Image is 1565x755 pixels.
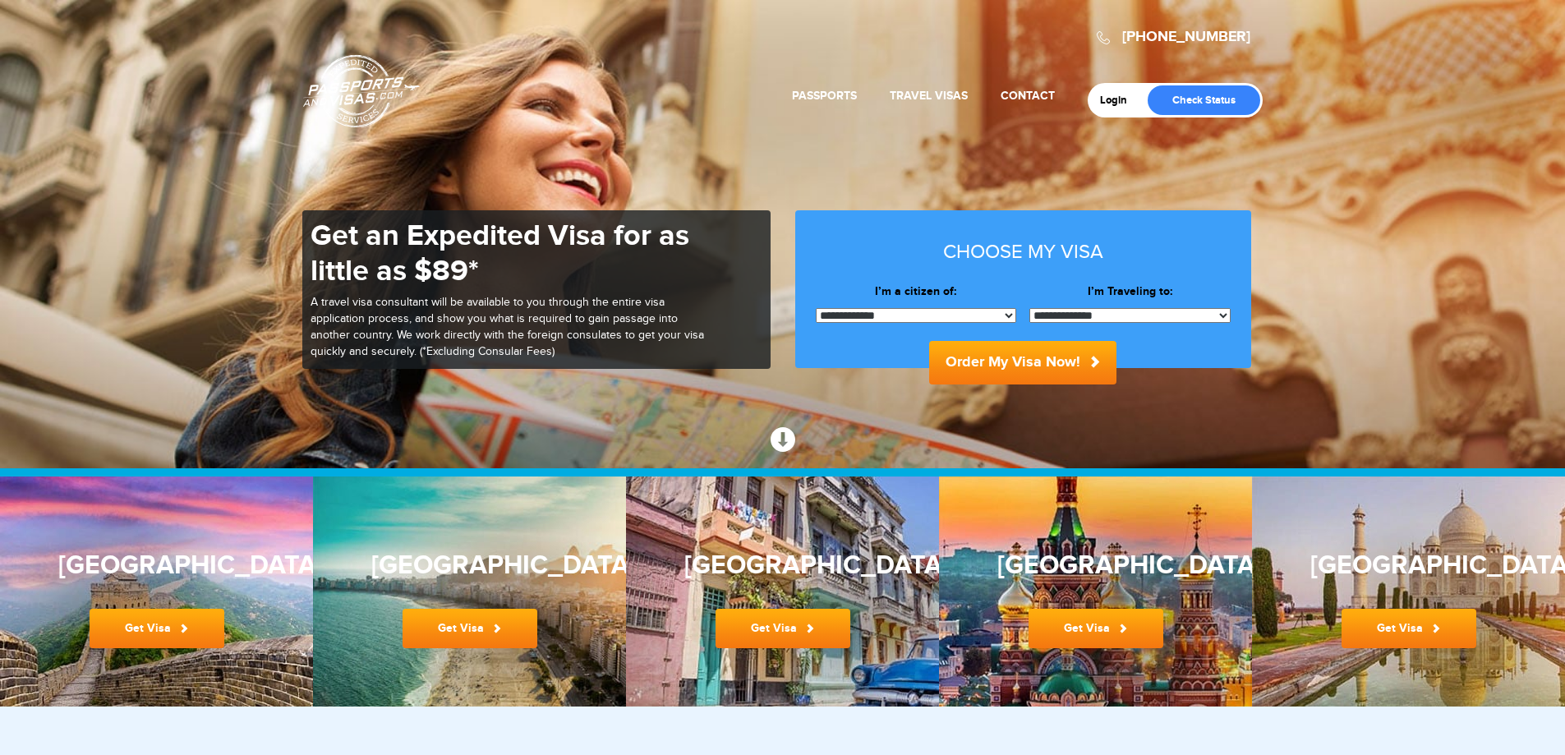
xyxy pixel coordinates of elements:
[1029,609,1163,648] a: Get Visa
[1148,85,1260,115] a: Check Status
[792,89,857,103] a: Passports
[890,89,968,103] a: Travel Visas
[311,295,705,361] p: A travel visa consultant will be available to you through the entire visa application process, an...
[403,609,537,648] a: Get Visa
[1342,609,1476,648] a: Get Visa
[816,283,1017,300] label: I’m a citizen of:
[1100,94,1139,107] a: Login
[58,551,255,580] h3: [GEOGRAPHIC_DATA]
[929,341,1116,384] button: Order My Visa Now!
[816,242,1231,263] h3: Choose my visa
[90,609,224,648] a: Get Visa
[1029,283,1231,300] label: I’m Traveling to:
[716,609,850,648] a: Get Visa
[997,551,1194,580] h3: [GEOGRAPHIC_DATA]
[303,54,420,128] a: Passports & [DOMAIN_NAME]
[1001,89,1055,103] a: Contact
[311,219,705,289] h1: Get an Expedited Visa for as little as $89*
[684,551,881,580] h3: [GEOGRAPHIC_DATA]
[1122,28,1250,46] a: [PHONE_NUMBER]
[1310,551,1507,580] h3: [GEOGRAPHIC_DATA]
[371,551,568,580] h3: [GEOGRAPHIC_DATA]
